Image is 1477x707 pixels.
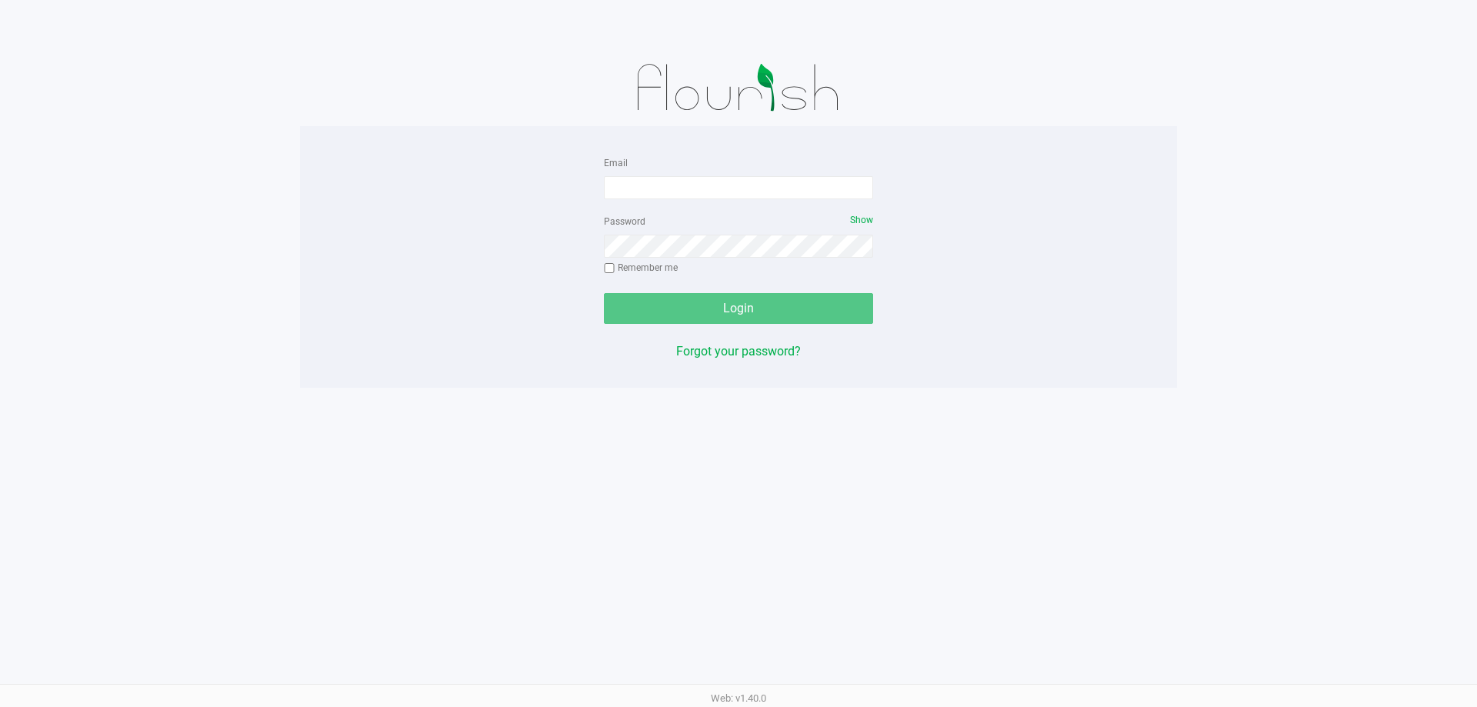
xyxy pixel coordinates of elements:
label: Password [604,215,645,228]
label: Email [604,156,628,170]
label: Remember me [604,261,678,275]
button: Forgot your password? [676,342,801,361]
span: Show [850,215,873,225]
span: Web: v1.40.0 [711,692,766,704]
input: Remember me [604,263,615,274]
